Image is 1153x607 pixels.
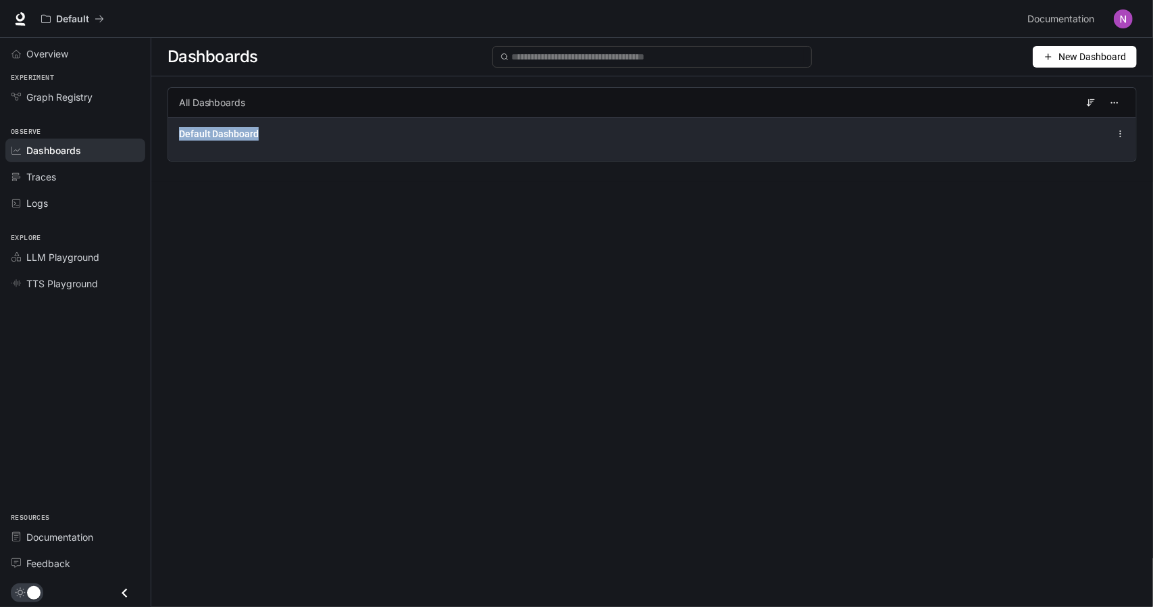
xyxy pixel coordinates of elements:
span: New Dashboard [1058,49,1126,64]
span: Dark mode toggle [27,585,41,600]
span: LLM Playground [26,250,99,264]
a: Graph Registry [5,85,145,109]
a: Dashboards [5,139,145,162]
span: TTS Playground [26,276,98,291]
span: Overview [26,47,68,61]
a: Feedback [5,552,145,575]
a: Documentation [5,525,145,549]
span: Documentation [26,530,93,544]
span: Traces [26,170,56,184]
a: Documentation [1022,5,1104,32]
button: All workspaces [35,5,110,32]
span: Dashboards [168,43,258,70]
a: Traces [5,165,145,189]
a: Logs [5,191,145,215]
span: Logs [26,196,48,210]
a: Default Dashboard [179,127,259,141]
span: Graph Registry [26,90,93,104]
a: TTS Playground [5,272,145,295]
p: Default [56,14,89,25]
a: Overview [5,42,145,66]
span: All Dashboards [179,96,245,110]
img: User avatar [1114,9,1133,28]
span: Dashboards [26,143,81,157]
button: New Dashboard [1033,46,1137,68]
button: User avatar [1110,5,1137,32]
span: Feedback [26,556,70,570]
button: Close drawer [109,579,140,607]
span: Documentation [1027,11,1094,28]
a: LLM Playground [5,245,145,269]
